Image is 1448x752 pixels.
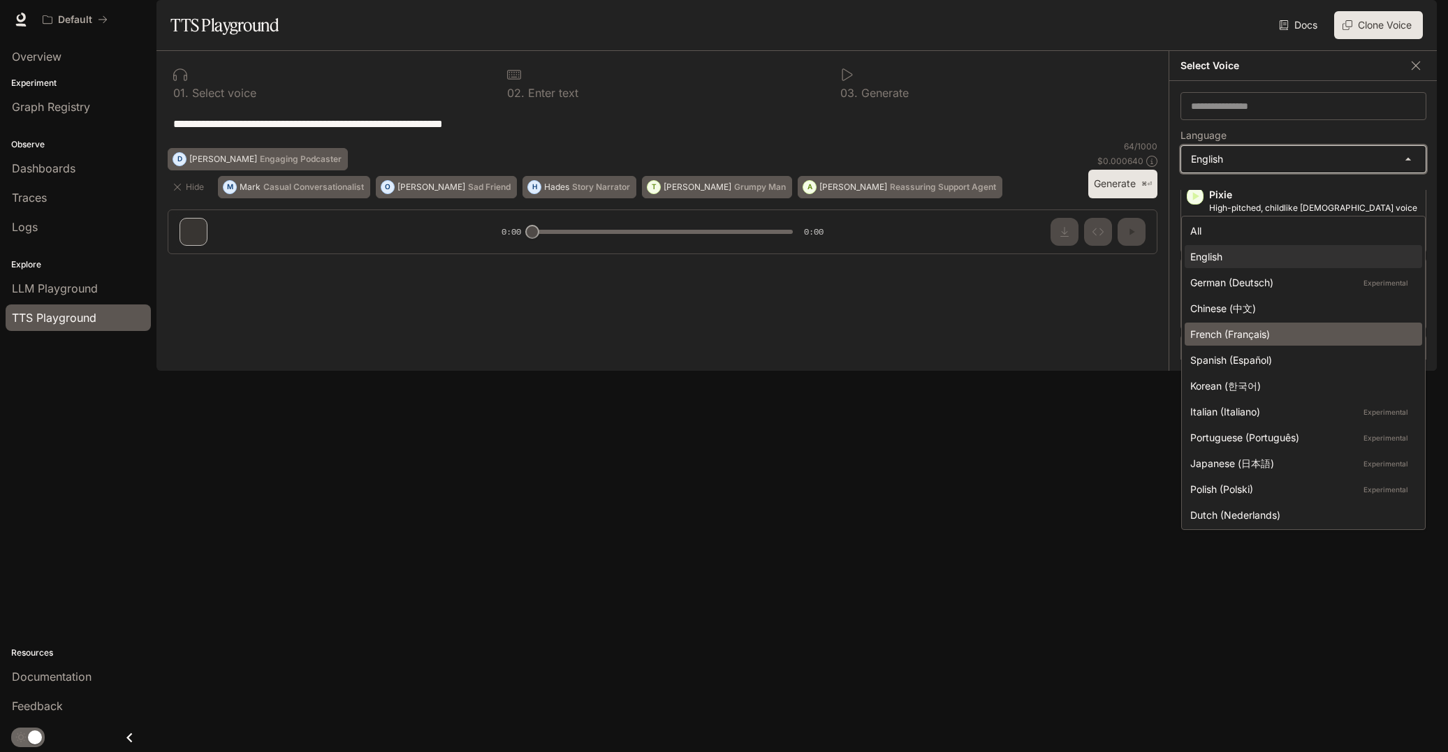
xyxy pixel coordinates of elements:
div: French (Français) [1190,327,1411,341]
div: Spanish (Español) [1190,353,1411,367]
div: Portuguese (Português) [1190,430,1411,445]
p: Experimental [1361,432,1411,444]
div: Italian (Italiano) [1190,404,1411,419]
div: Polish (Polski) [1190,482,1411,496]
div: Dutch (Nederlands) [1190,508,1411,522]
div: German (Deutsch) [1190,275,1411,290]
div: All [1190,223,1411,238]
p: Experimental [1361,406,1411,418]
div: English [1190,249,1411,264]
p: Experimental [1361,483,1411,496]
p: Experimental [1361,457,1411,470]
div: Japanese (日本語) [1190,456,1411,471]
p: Experimental [1361,277,1411,289]
div: Chinese (中文) [1190,301,1411,316]
div: Korean (한국어) [1190,378,1411,393]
